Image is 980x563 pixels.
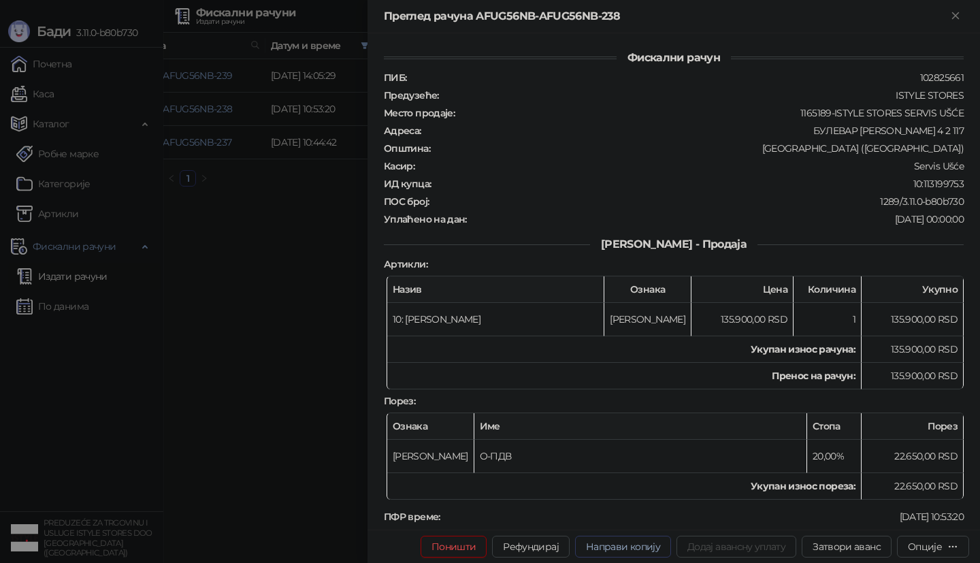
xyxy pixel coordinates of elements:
td: 135.900,00 RSD [862,336,964,363]
td: 22.650,00 RSD [862,440,964,473]
strong: ПФР број рачуна : [384,528,465,541]
td: 22.650,00 RSD [862,473,964,500]
button: Рефундирај [492,536,570,558]
div: 1289/3.11.0-b80b730 [430,195,965,208]
span: Направи копију [586,541,660,553]
strong: Пренос на рачун : [772,370,855,382]
strong: ПИБ : [384,71,406,84]
th: Количина [794,276,862,303]
strong: Укупан износ рачуна : [751,343,855,355]
button: Направи копију [575,536,671,558]
td: 135.900,00 RSD [862,303,964,336]
div: Опције [908,541,942,553]
div: ISTYLE STORES [440,89,965,101]
strong: Адреса : [384,125,421,137]
strong: Касир : [384,160,414,172]
th: Цена [691,276,794,303]
th: Укупно [862,276,964,303]
strong: Порез : [384,395,415,407]
th: Стопа [807,413,862,440]
strong: ПОС број : [384,195,429,208]
div: 10:113199753 [432,178,965,190]
th: Назив [387,276,604,303]
div: [DATE] 10:53:20 [442,511,965,523]
th: Порез [862,413,964,440]
div: 102825661 [408,71,965,84]
td: [PERSON_NAME] [604,303,691,336]
strong: Уплаћено на дан : [384,213,467,225]
div: [GEOGRAPHIC_DATA] ([GEOGRAPHIC_DATA]) [431,142,965,155]
span: [PERSON_NAME] - Продаја [590,238,757,251]
div: Servis Ušće [416,160,965,172]
strong: Место продаје : [384,107,455,119]
th: Ознака [387,413,474,440]
td: [PERSON_NAME] [387,440,474,473]
th: Име [474,413,807,440]
td: 1 [794,303,862,336]
strong: Укупан износ пореза: [751,480,855,492]
strong: ИД купца : [384,178,431,190]
td: 135.900,00 RSD [862,363,964,389]
button: Додај авансну уплату [676,536,796,558]
button: Затвори аванс [802,536,892,558]
strong: ПФР време : [384,511,440,523]
div: [DATE] 00:00:00 [468,213,965,225]
div: 1165189-ISTYLE STORES SERVIS UŠĆE [456,107,965,119]
button: Close [947,8,964,25]
td: 135.900,00 RSD [691,303,794,336]
td: О-ПДВ [474,440,807,473]
button: Опције [897,536,969,558]
td: 10: [PERSON_NAME] [387,303,604,336]
button: Поништи [421,536,487,558]
span: Фискални рачун [617,51,731,64]
div: БУЛЕВАР [PERSON_NAME] 4 2 117 [423,125,965,137]
div: Преглед рачуна AFUG56NB-AFUG56NB-238 [384,8,947,25]
div: AFUG56NB-AFUG56NB-238 [467,528,965,541]
strong: Општина : [384,142,430,155]
strong: Артикли : [384,258,427,270]
strong: Предузеће : [384,89,439,101]
th: Ознака [604,276,691,303]
td: 20,00% [807,440,862,473]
